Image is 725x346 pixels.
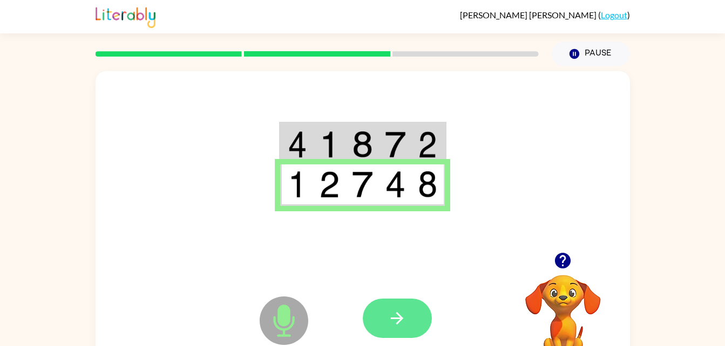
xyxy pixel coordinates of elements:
[288,171,307,198] img: 1
[460,10,630,20] div: ( )
[352,171,372,198] img: 7
[601,10,627,20] a: Logout
[385,171,405,198] img: 4
[460,10,598,20] span: [PERSON_NAME] [PERSON_NAME]
[319,171,340,198] img: 2
[352,131,372,158] img: 8
[385,131,405,158] img: 7
[96,4,155,28] img: Literably
[418,171,437,198] img: 8
[319,131,340,158] img: 1
[288,131,307,158] img: 4
[418,131,437,158] img: 2
[552,41,630,66] button: Pause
